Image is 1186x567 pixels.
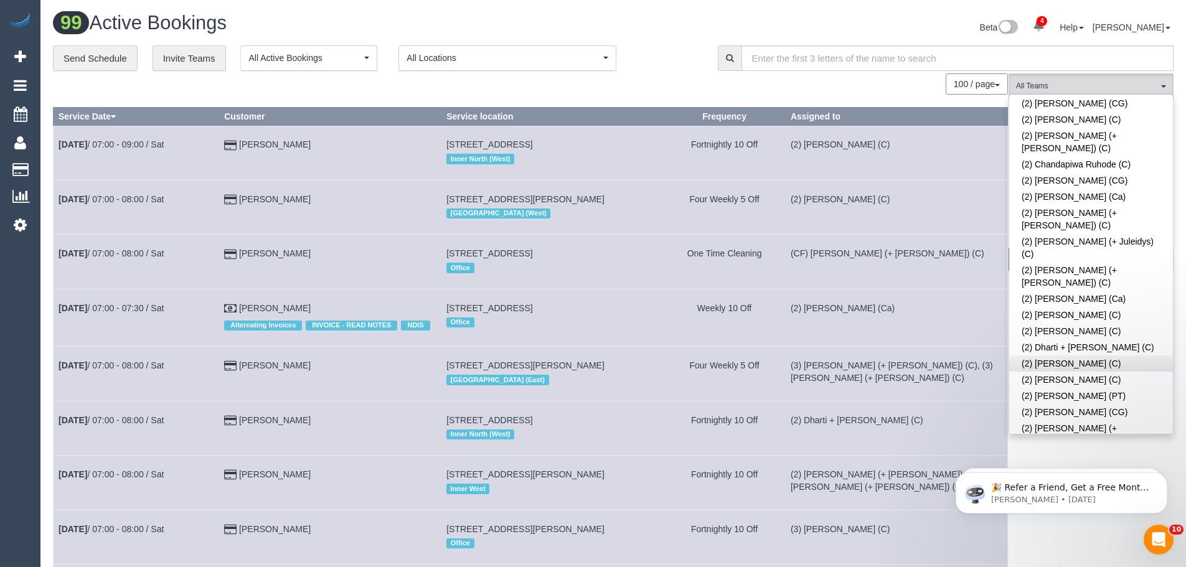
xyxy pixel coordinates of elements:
[1009,307,1173,323] a: (2) [PERSON_NAME] (C)
[59,469,87,479] b: [DATE]
[1009,73,1174,99] button: All Teams
[54,510,219,564] td: Schedule date
[664,510,786,564] td: Frequency
[1093,22,1170,32] a: [PERSON_NAME]
[1009,172,1173,189] a: (2) [PERSON_NAME] (CG)
[1009,372,1173,388] a: (2) [PERSON_NAME] (C)
[446,372,658,388] div: Location
[219,347,441,401] td: Customer
[1009,262,1173,291] a: (2) [PERSON_NAME] (+ [PERSON_NAME]) (C)
[785,510,1007,564] td: Assigned to
[59,415,87,425] b: [DATE]
[53,12,604,34] h1: Active Bookings
[946,73,1008,95] nav: Pagination navigation
[1009,73,1174,93] ol: All Teams
[239,360,311,370] a: [PERSON_NAME]
[59,415,164,425] a: [DATE]/ 07:00 - 08:00 / Sat
[1009,339,1173,355] a: (2) Dharti + [PERSON_NAME] (C)
[1009,388,1173,404] a: (2) [PERSON_NAME] (PT)
[59,360,87,370] b: [DATE]
[1037,16,1047,26] span: 4
[664,108,786,126] th: Frequency
[446,538,474,548] span: Office
[59,303,164,313] a: [DATE]/ 07:00 - 07:30 / Sat
[785,401,1007,455] td: Assigned to
[1009,95,1173,111] a: (2) [PERSON_NAME] (CG)
[446,469,605,479] span: [STREET_ADDRESS][PERSON_NAME]
[785,289,1007,346] td: Assigned to
[441,126,664,180] td: Service location
[446,375,548,385] span: [GEOGRAPHIC_DATA] (East)
[59,469,164,479] a: [DATE]/ 07:00 - 08:00 / Sat
[1144,525,1174,555] iframe: Intercom live chat
[224,321,302,330] span: Alternating Invoices
[224,525,237,534] i: Credit Card Payment
[446,484,489,494] span: Inner West
[946,73,1008,95] button: 100 / page
[446,139,532,149] span: [STREET_ADDRESS]
[54,456,219,510] td: Schedule date
[54,126,219,180] td: Schedule date
[1009,189,1173,205] a: (2) [PERSON_NAME] (Ca)
[446,480,658,497] div: Location
[446,263,474,273] span: Office
[54,401,219,455] td: Schedule date
[1009,205,1173,233] a: (2) [PERSON_NAME] (+ [PERSON_NAME]) (C)
[664,180,786,234] td: Frequency
[1169,525,1184,535] span: 10
[785,456,1007,510] td: Assigned to
[446,209,550,218] span: [GEOGRAPHIC_DATA] (West)
[937,446,1186,533] iframe: Intercom notifications message
[219,235,441,289] td: Customer
[664,401,786,455] td: Frequency
[441,180,664,234] td: Service location
[441,510,664,564] td: Service location
[446,303,532,313] span: [STREET_ADDRESS]
[59,139,164,149] a: [DATE]/ 07:00 - 09:00 / Sat
[398,45,616,71] button: All Locations
[7,12,32,30] img: Automaid Logo
[219,401,441,455] td: Customer
[219,289,441,346] td: Customer
[441,456,664,510] td: Service location
[664,289,786,346] td: Frequency
[1009,128,1173,156] a: (2) [PERSON_NAME] (+ [PERSON_NAME]) (C)
[59,303,87,313] b: [DATE]
[441,401,664,455] td: Service location
[664,235,786,289] td: Frequency
[59,248,87,258] b: [DATE]
[59,194,87,204] b: [DATE]
[306,321,397,330] span: INVOICE - READ NOTES
[219,126,441,180] td: Customer
[248,52,361,64] span: All Active Bookings
[407,52,600,64] span: All Locations
[441,108,664,126] th: Service location
[59,248,164,258] a: [DATE]/ 07:00 - 08:00 / Sat
[446,151,658,167] div: Location
[239,303,311,313] a: [PERSON_NAME]
[1009,233,1173,262] a: (2) [PERSON_NAME] (+ Juleidys) (C)
[664,347,786,401] td: Frequency
[446,260,658,276] div: Location
[446,535,658,551] div: Location
[446,248,532,258] span: [STREET_ADDRESS]
[446,426,658,443] div: Location
[446,194,605,204] span: [STREET_ADDRESS][PERSON_NAME]
[219,456,441,510] td: Customer
[54,235,219,289] td: Schedule date
[54,180,219,234] td: Schedule date
[446,317,474,327] span: Office
[441,289,664,346] td: Service location
[59,524,164,534] a: [DATE]/ 07:00 - 08:00 / Sat
[1009,156,1173,172] a: (2) Chandapiwa Ruhode (C)
[153,45,226,72] a: Invite Teams
[239,139,311,149] a: [PERSON_NAME]
[224,195,237,204] i: Credit Card Payment
[997,20,1018,36] img: New interface
[224,141,237,150] i: Credit Card Payment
